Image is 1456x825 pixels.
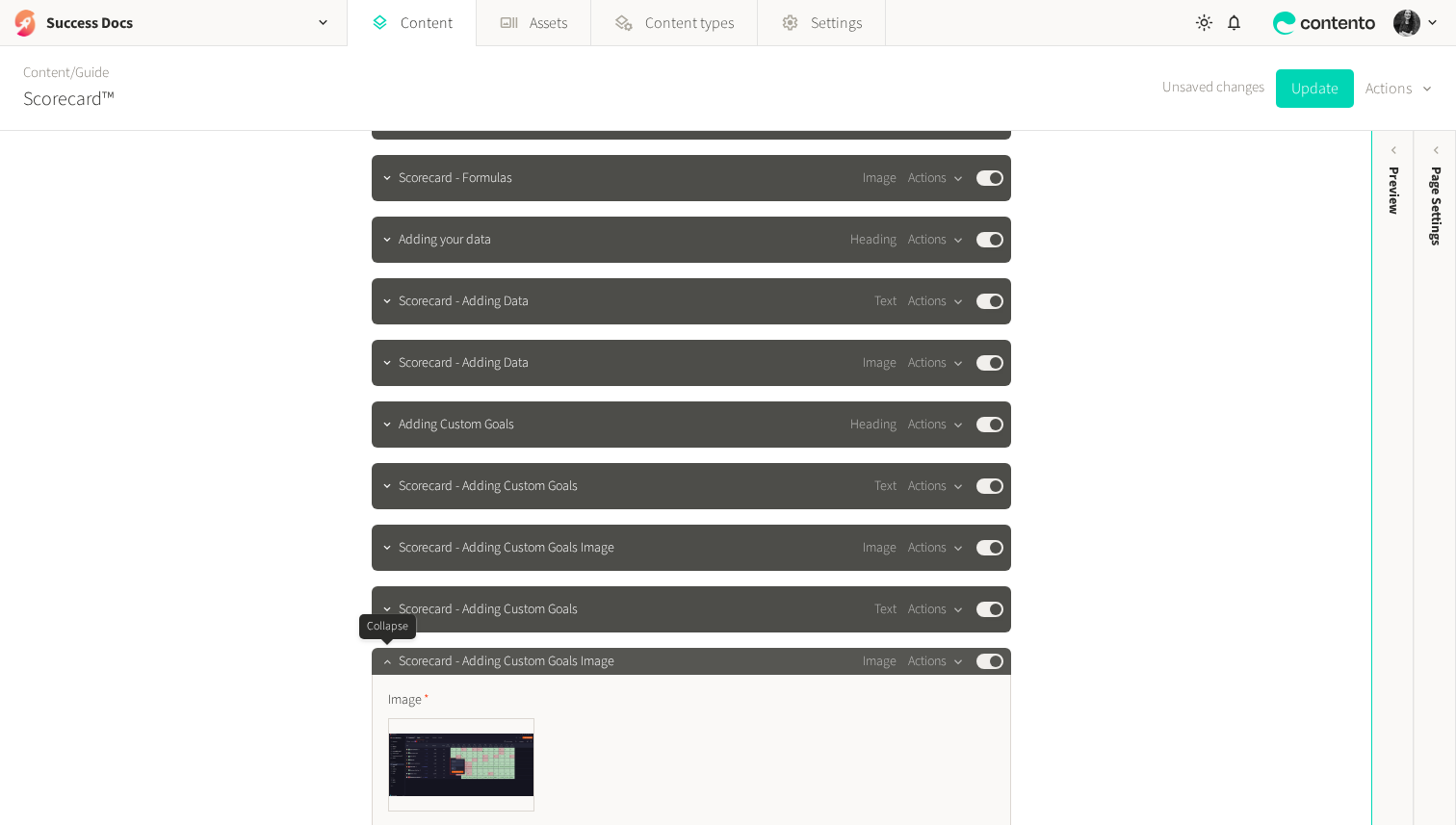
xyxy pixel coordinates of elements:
span: Text [874,600,897,620]
h2: Success Docs [46,12,133,35]
button: Actions [908,598,965,621]
span: Heading [850,230,897,250]
button: Actions [908,413,965,436]
span: Adding Custom Goals [399,415,514,435]
a: Guide [75,63,109,83]
button: Actions [908,650,965,673]
button: Actions [908,228,965,251]
span: Image [863,168,897,189]
button: Actions [1365,69,1433,108]
span: / [70,63,75,83]
span: Image [863,538,897,558]
span: Scorecard - Adding Data [399,353,529,374]
span: Content types [645,12,734,35]
div: Preview [1384,167,1404,215]
img: Custom Goal Menu [389,719,533,811]
span: Settings [811,12,862,35]
h2: Scorecard™ [23,85,114,114]
button: Actions [908,290,965,313]
span: Heading [850,415,897,435]
button: Actions [908,351,965,374]
a: Content [23,63,70,83]
span: Scorecard - Adding Custom Goals [399,477,578,497]
span: Scorecard - Formulas [399,168,512,189]
button: Actions [908,167,965,190]
button: Update [1276,69,1354,108]
button: Actions [908,475,965,498]
span: Unsaved changes [1162,77,1264,99]
span: Page Settings [1426,167,1446,245]
span: Scorecard - Adding Custom Goals Image [399,538,614,558]
span: Adding your data [399,230,491,250]
img: Hollie Duncan [1393,10,1420,37]
button: Actions [908,536,965,559]
span: Image [863,652,897,672]
span: Image [863,353,897,374]
div: Collapse [359,614,416,639]
img: Success Docs [12,10,39,37]
span: Scorecard - Adding Custom Goals Image [399,652,614,672]
span: Scorecard - Adding Custom Goals [399,600,578,620]
span: Scorecard - Adding Data [399,292,529,312]
span: Image [388,690,429,710]
span: Text [874,292,897,312]
span: Text [874,477,897,497]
